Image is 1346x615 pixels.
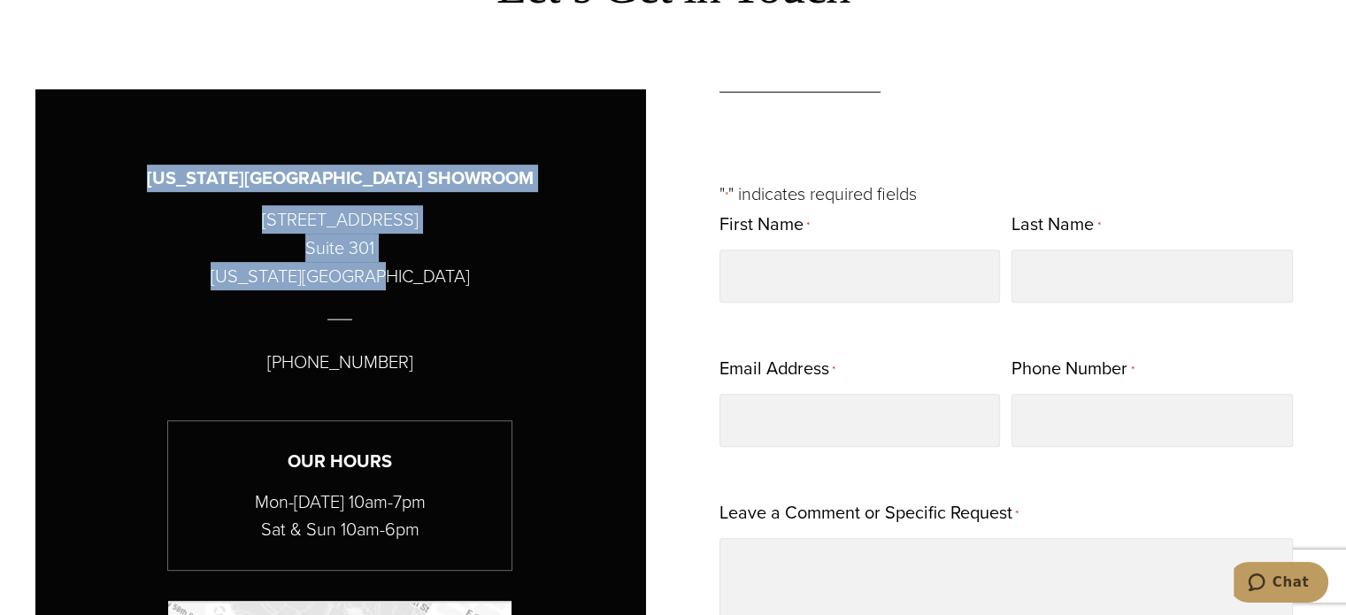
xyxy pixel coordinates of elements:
h3: [US_STATE][GEOGRAPHIC_DATA] SHOWROOM [147,165,534,192]
h3: Our Hours [168,448,511,475]
p: [STREET_ADDRESS] Suite 301 [US_STATE][GEOGRAPHIC_DATA] [211,205,470,290]
label: Email Address [719,352,835,387]
label: Last Name [1011,208,1100,242]
label: Phone Number [1011,352,1134,387]
iframe: Opens a widget where you can chat to one of our agents [1234,562,1328,606]
p: Mon-[DATE] 10am-7pm Sat & Sun 10am-6pm [168,488,511,543]
label: Leave a Comment or Specific Request [719,496,1019,531]
p: " " indicates required fields [719,180,1294,208]
p: [PHONE_NUMBER] [267,348,413,376]
label: First Name [719,208,810,242]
